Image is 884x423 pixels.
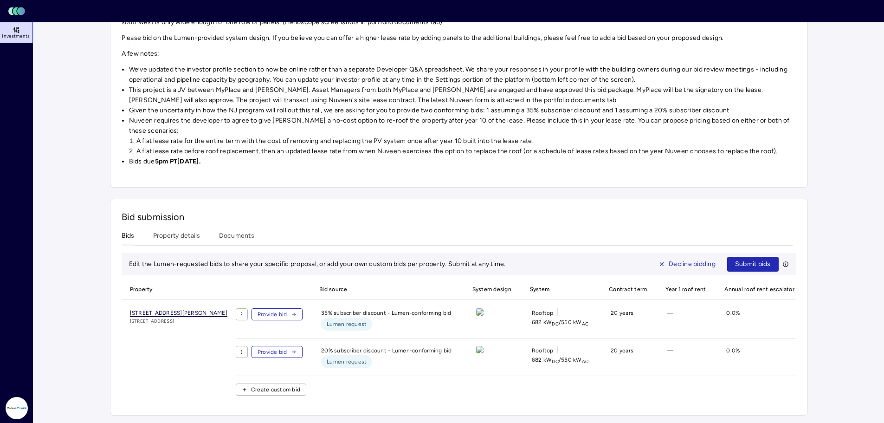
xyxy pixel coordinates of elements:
[2,33,30,39] span: Investments
[651,257,723,272] button: Decline bidding
[6,397,28,419] img: Radial Power
[122,49,796,59] p: A few notes:
[719,308,800,331] div: 0.0%
[130,318,227,325] span: [STREET_ADDRESS]
[582,358,589,364] sub: AC
[129,65,796,85] li: We’ve updated the investor profile section to now be online rather than a separate Developer Q&A ...
[252,346,303,358] button: Provide bid
[719,279,800,299] span: Annual roof rent escalator
[122,231,135,245] button: Bids
[727,257,779,272] button: Submit bids
[524,279,596,299] span: System
[327,357,367,366] span: Lumen request
[258,310,287,319] span: Provide bid
[660,308,711,331] div: —
[136,146,796,156] li: A flat lease rate before roof replacement, then an updated lease rate from when Nuveen exercises ...
[314,308,459,331] div: 35% subscriber discount - Lumen-conforming bid
[122,33,796,43] p: Please bid on the Lumen-provided system design. If you believe you can offer a higher lease rate ...
[532,346,554,355] span: Rooftop
[660,279,711,299] span: Year 1 roof rent
[327,319,367,329] span: Lumen request
[552,358,559,364] sub: DC
[660,346,711,368] div: —
[603,279,652,299] span: Contract term
[603,308,652,331] div: 20 years
[130,310,227,317] span: [STREET_ADDRESS][PERSON_NAME]
[532,355,588,364] span: 682 kW / 550 kW
[476,308,484,316] img: view
[669,259,716,269] span: Decline bidding
[735,259,771,269] span: Submit bids
[129,116,796,156] li: Nuveen requires the developer to agree to give [PERSON_NAME] a no-cost option to re-roof the prop...
[129,260,506,268] span: Edit the Lumen-requested bids to share your specific proposal, or add your own custom bids per pr...
[532,318,588,327] span: 682 kW / 550 kW
[603,346,652,368] div: 20 years
[130,308,227,318] a: [STREET_ADDRESS][PERSON_NAME]
[251,385,300,394] span: Create custom bid
[155,157,200,165] strong: 5pm PT[DATE].
[719,346,800,368] div: 0.0%
[314,279,459,299] span: Bid source
[467,279,517,299] span: System design
[129,105,796,116] li: Given the uncertainty in how the NJ program will roll out this fall, we are asking for you to pro...
[314,346,459,368] div: 20% subscriber discount - Lumen-conforming bid
[258,347,287,357] span: Provide bid
[136,136,796,146] li: A flat lease rate for the entire term with the cost of removing and replacing the PV system once ...
[129,156,796,167] li: Bids due
[122,279,236,299] span: Property
[252,308,303,320] button: Provide bid
[236,384,306,396] button: Create custom bid
[153,231,200,245] button: Property details
[129,85,796,105] li: This project is a JV between MyPlace and [PERSON_NAME]. Asset Managers from both MyPlace and [PER...
[122,211,185,222] span: Bid submission
[552,321,559,327] sub: DC
[219,231,254,245] button: Documents
[476,346,484,353] img: view
[582,321,589,327] sub: AC
[532,308,554,318] span: Rooftop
